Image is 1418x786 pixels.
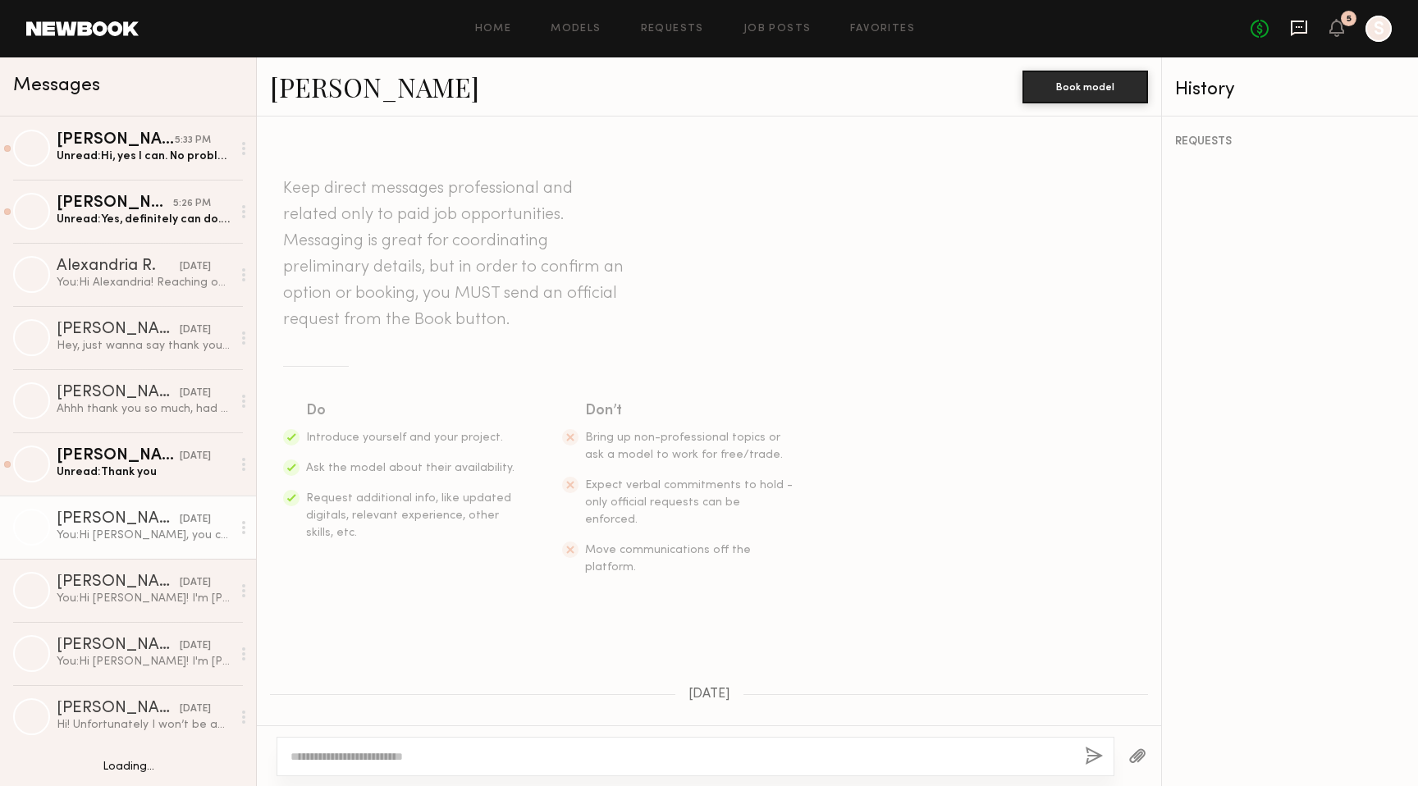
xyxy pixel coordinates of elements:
[585,400,795,423] div: Don’t
[57,637,180,654] div: [PERSON_NAME]
[306,400,516,423] div: Do
[57,654,231,669] div: You: Hi [PERSON_NAME]! I'm [PERSON_NAME], the production coordinator over at FIGS ([DOMAIN_NAME]....
[57,591,231,606] div: You: Hi [PERSON_NAME]! I'm [PERSON_NAME], the production coordinator over at FIGS ([DOMAIN_NAME]....
[57,212,231,227] div: Unread: Yes, definitely can do. Any specific color?
[641,24,704,34] a: Requests
[180,259,211,275] div: [DATE]
[57,195,173,212] div: [PERSON_NAME]
[1347,15,1352,24] div: 5
[57,401,231,417] div: Ahhh thank you so much, had tons of fun!! :))
[57,275,231,290] div: You: Hi Alexandria! Reaching out again here to see if you'd be available for an upcoming FIGS sho...
[180,638,211,654] div: [DATE]
[57,464,231,480] div: Unread: Thank you
[306,463,515,473] span: Ask the model about their availability.
[283,176,628,333] header: Keep direct messages professional and related only to paid job opportunities. Messaging is great ...
[57,528,231,543] div: You: Hi [PERSON_NAME], you can release. Thanks for holding!
[57,132,175,149] div: [PERSON_NAME]
[306,432,503,443] span: Introduce yourself and your project.
[57,322,180,338] div: [PERSON_NAME]
[688,688,730,701] span: [DATE]
[475,24,512,34] a: Home
[173,196,211,212] div: 5:26 PM
[180,322,211,338] div: [DATE]
[175,133,211,149] div: 5:33 PM
[270,69,479,104] a: [PERSON_NAME]
[57,448,180,464] div: [PERSON_NAME]
[57,385,180,401] div: [PERSON_NAME]
[1175,80,1405,99] div: History
[1175,136,1405,148] div: REQUESTS
[57,717,231,733] div: Hi! Unfortunately I won’t be able to shoot [DATE]:( I am doing a summer internship so my schedule...
[180,449,211,464] div: [DATE]
[57,574,180,591] div: [PERSON_NAME]
[743,24,812,34] a: Job Posts
[585,432,783,460] span: Bring up non-professional topics or ask a model to work for free/trade.
[1022,71,1148,103] button: Book model
[585,545,751,573] span: Move communications off the platform.
[585,480,793,525] span: Expect verbal commitments to hold - only official requests can be enforced.
[57,258,180,275] div: Alexandria R.
[57,701,180,717] div: [PERSON_NAME]
[180,575,211,591] div: [DATE]
[57,149,231,164] div: Unread: Hi, yes I can. No problem.
[57,511,180,528] div: [PERSON_NAME]
[306,493,511,538] span: Request additional info, like updated digitals, relevant experience, other skills, etc.
[850,24,915,34] a: Favorites
[551,24,601,34] a: Models
[180,512,211,528] div: [DATE]
[1365,16,1392,42] a: S
[180,386,211,401] div: [DATE]
[180,701,211,717] div: [DATE]
[13,76,100,95] span: Messages
[57,338,231,354] div: Hey, just wanna say thank you so much for booking me, and I really enjoyed working with all of you😊
[1022,79,1148,93] a: Book model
